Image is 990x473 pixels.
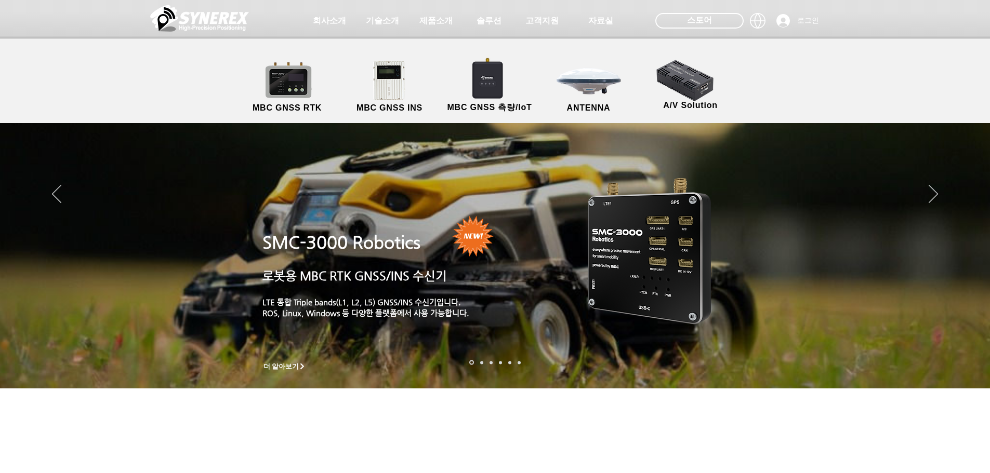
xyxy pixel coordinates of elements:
a: 자율주행 [499,361,502,364]
a: 측량 IoT [490,361,493,364]
a: LTE 통합 Triple bands(L1, L2, L5) GNSS/INS 수신기입니다. [262,298,461,306]
span: 스토어 [687,15,712,26]
button: 이전 [52,185,61,205]
a: ROS, Linux, Windows 등 다양한 플랫폼에서 사용 가능합니다. [262,308,469,317]
span: 로그인 [794,16,823,26]
span: 기술소개 [366,16,399,26]
a: 회사소개 [303,10,355,31]
a: 드론 8 - SMC 2000 [480,361,483,364]
div: 스토어 [655,13,744,29]
a: MBC GNSS 측량/IoT [439,60,540,114]
a: 로봇- SMC 2000 [469,360,474,365]
a: MBC GNSS RTK [241,60,334,114]
a: 제품소개 [410,10,462,31]
button: 다음 [929,185,938,205]
a: 기술소개 [357,10,408,31]
span: ANTENNA [567,103,611,113]
a: 로봇용 MBC RTK GNSS/INS 수신기 [262,269,447,282]
a: A/V Solution [644,57,737,112]
a: 고객지원 [516,10,568,31]
a: SMC-3000 Robotics [262,233,420,252]
a: 솔루션 [463,10,515,31]
span: 더 알아보기 [263,362,299,371]
span: 고객지원 [525,16,559,26]
a: ANTENNA [542,60,636,114]
span: MBC GNSS INS [357,103,423,113]
a: 더 알아보기 [259,360,311,373]
a: 로봇 [508,361,511,364]
nav: 슬라이드 [466,360,524,365]
span: MBC GNSS 측량/IoT [447,102,532,113]
span: A/V Solution [663,101,718,110]
span: MBC GNSS RTK [253,103,322,113]
a: 정밀농업 [518,361,521,364]
a: MBC GNSS INS [343,60,437,114]
span: 자료실 [588,16,613,26]
span: 솔루션 [477,16,501,26]
span: 회사소개 [313,16,346,26]
button: 로그인 [769,11,826,31]
img: MGI2000_front-removebg-preview (1).png [359,58,423,103]
img: 씨너렉스_White_simbol_대지 1.png [150,3,249,34]
img: SynRTK__.png [462,51,515,104]
a: 자료실 [575,10,627,31]
img: KakaoTalk_20241224_155801212.png [573,163,727,336]
span: 제품소개 [419,16,453,26]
